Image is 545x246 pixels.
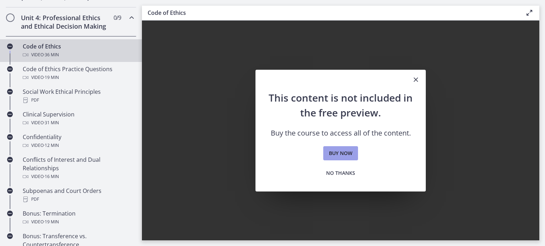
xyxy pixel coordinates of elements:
[23,87,133,104] div: Social Work Ethical Principles
[320,166,361,180] button: No thanks
[114,13,121,22] span: 0 / 9
[267,128,414,138] p: Buy the course to access all of the content.
[23,73,133,82] div: Video
[23,96,133,104] div: PDF
[44,51,59,59] span: · 36 min
[23,218,133,226] div: Video
[44,141,59,150] span: · 12 min
[23,51,133,59] div: Video
[23,42,133,59] div: Code of Ethics
[406,70,426,90] button: Close
[44,119,59,127] span: · 31 min
[23,195,133,204] div: PDF
[44,172,59,181] span: · 16 min
[267,90,414,120] h2: This content is not included in the free preview.
[23,187,133,204] div: Subpoenas and Court Orders
[148,8,514,17] h3: Code of Ethics
[23,209,133,226] div: Bonus: Termination
[23,155,133,181] div: Conflicts of Interest and Dual Relationships
[23,133,133,150] div: Confidentiality
[44,73,59,82] span: · 19 min
[21,13,108,30] h2: Unit 4: Professional Ethics and Ethical Decision Making
[23,110,133,127] div: Clinical Supervision
[23,119,133,127] div: Video
[23,65,133,82] div: Code of Ethics Practice Questions
[23,141,133,150] div: Video
[23,172,133,181] div: Video
[326,169,355,177] span: No thanks
[323,146,358,160] a: Buy now
[44,218,59,226] span: · 19 min
[329,149,352,158] span: Buy now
